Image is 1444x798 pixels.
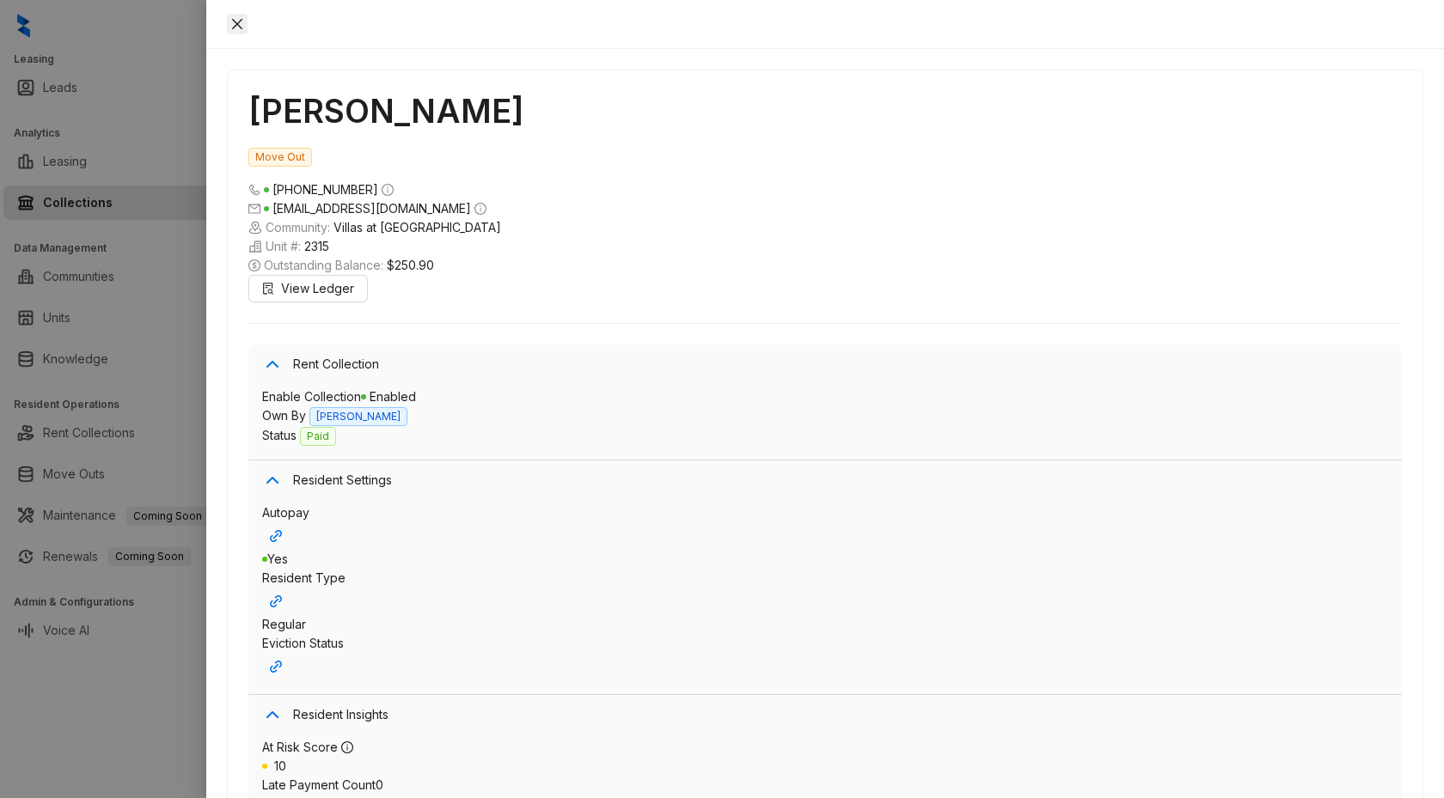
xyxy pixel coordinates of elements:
[376,777,383,792] span: 0
[333,218,501,237] span: Villas at [GEOGRAPHIC_DATA]
[248,344,1402,384] div: Rent Collection
[382,184,394,196] span: info-circle
[262,551,288,566] span: Yes
[248,275,368,302] button: View Ledger
[248,148,312,167] span: Move Out
[272,182,378,197] span: [PHONE_NUMBER]
[230,17,244,31] span: close
[262,740,338,754] span: At Risk Score
[248,256,1402,275] span: Outstanding Balance:
[248,203,260,215] span: mail
[248,460,1402,500] div: Resident Settings
[293,471,1388,490] span: Resident Settings
[309,407,407,426] span: [PERSON_NAME]
[304,237,329,256] span: 2315
[300,427,336,446] span: Paid
[361,389,416,404] span: Enabled
[248,240,262,253] img: building-icon
[262,408,306,423] span: Own By
[248,91,1402,131] h1: [PERSON_NAME]
[262,389,361,404] span: Enable Collection
[262,634,1388,680] div: Eviction Status
[341,741,353,753] span: info-circle
[262,503,1388,550] div: Autopay
[262,428,297,442] span: Status
[262,569,1388,615] div: Resident Type
[262,777,376,792] span: Late Payment Count
[293,705,1388,724] span: Resident Insights
[248,221,262,235] img: building-icon
[293,355,1388,374] span: Rent Collection
[474,203,486,215] span: info-circle
[248,184,260,196] span: phone
[387,256,434,275] span: $250.90
[248,237,1402,256] span: Unit #:
[262,283,274,295] span: file-search
[248,218,1402,237] span: Community:
[272,201,471,216] span: [EMAIL_ADDRESS][DOMAIN_NAME]
[248,695,1402,734] div: Resident Insights
[227,14,248,34] button: Close
[248,259,260,271] span: dollar
[262,617,306,631] span: Regular
[281,279,354,298] span: View Ledger
[274,758,286,773] span: 10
